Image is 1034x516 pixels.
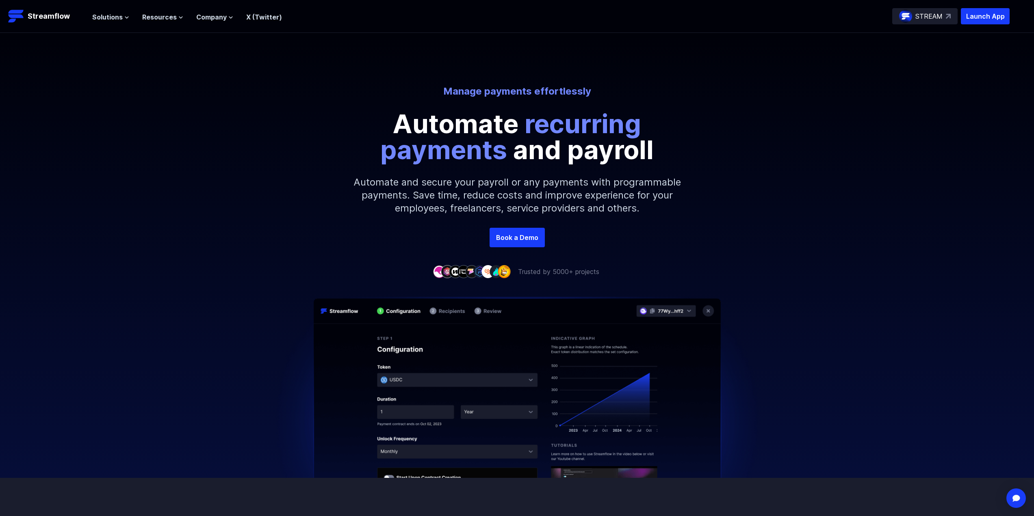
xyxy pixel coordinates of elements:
[334,111,700,163] p: Automate and payroll
[142,12,177,22] span: Resources
[92,12,123,22] span: Solutions
[961,8,1010,24] button: Launch App
[449,265,462,278] img: company-3
[380,108,641,165] span: recurring payments
[142,12,183,22] button: Resources
[8,8,84,24] a: Streamflow
[28,11,70,22] p: Streamflow
[433,265,446,278] img: company-1
[196,12,227,22] span: Company
[498,265,511,278] img: company-9
[481,265,494,278] img: company-7
[342,163,692,228] p: Automate and secure your payroll or any payments with programmable payments. Save time, reduce co...
[518,267,599,276] p: Trusted by 5000+ projects
[457,265,470,278] img: company-4
[292,85,742,98] p: Manage payments effortlessly
[490,265,503,278] img: company-8
[490,228,545,247] a: Book a Demo
[892,8,958,24] a: STREAM
[915,11,943,21] p: STREAM
[196,12,233,22] button: Company
[465,265,478,278] img: company-5
[441,265,454,278] img: company-2
[246,13,282,21] a: X (Twitter)
[268,297,767,498] img: Hero Image
[946,14,951,19] img: top-right-arrow.svg
[899,10,912,23] img: streamflow-logo-circle.png
[473,265,486,278] img: company-6
[8,8,24,24] img: Streamflow Logo
[92,12,129,22] button: Solutions
[1006,488,1026,508] div: Open Intercom Messenger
